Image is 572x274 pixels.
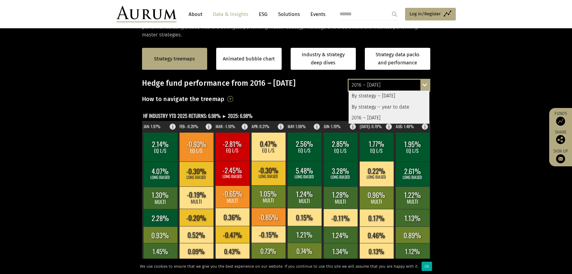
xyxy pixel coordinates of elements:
a: Strategy treemaps [154,55,195,63]
a: Data & Insights [210,9,251,20]
div: Ok [422,262,432,271]
h3: Hedge fund performance from 2016 – [DATE] [142,79,430,88]
a: Sign up [552,149,569,163]
a: Industry & strategy deep dives [291,48,356,70]
img: Aurum [117,6,177,22]
img: Share this post [556,135,565,144]
div: 2016 – [DATE] [349,80,429,91]
a: Strategy data packs and performance [365,48,430,70]
div: 2016 – [DATE] [349,112,429,123]
a: Animated bubble chart [223,55,275,63]
h3: How to navigate the treemap [142,94,225,104]
div: By strategy – [DATE] [349,91,429,102]
a: Log in/Register [405,8,456,20]
a: ESG [256,9,271,20]
a: Solutions [275,9,303,20]
a: About [186,9,205,20]
input: Submit [389,8,401,20]
img: Access Funds [556,117,565,126]
a: Funds [552,111,569,126]
span: Log in/Register [410,10,441,17]
div: Share [552,130,569,144]
a: Events [307,9,325,20]
img: Sign up to our newsletter [556,154,565,163]
div: By strategy – year to date [349,102,429,112]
